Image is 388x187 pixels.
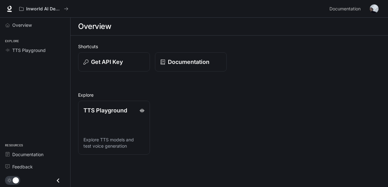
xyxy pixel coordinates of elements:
h1: Overview [78,20,111,33]
p: Documentation [168,58,209,66]
button: User avatar [368,3,380,15]
a: Documentation [155,52,227,71]
span: TTS Playground [12,47,46,54]
img: User avatar [370,4,379,13]
span: Dark mode toggle [13,177,19,184]
span: Documentation [329,5,361,13]
a: Overview [3,20,68,31]
a: TTS PlaygroundExplore TTS models and test voice generation [78,101,150,155]
p: TTS Playground [83,106,127,115]
h2: Explore [78,92,380,98]
p: Explore TTS models and test voice generation [83,137,145,149]
button: All workspaces [16,3,71,15]
a: Documentation [3,149,68,160]
a: Documentation [327,3,365,15]
span: Feedback [12,163,33,170]
span: Overview [12,22,32,28]
a: TTS Playground [3,45,68,56]
h2: Shortcuts [78,43,380,50]
button: Get API Key [78,52,150,71]
a: Feedback [3,161,68,172]
button: Close drawer [51,174,65,187]
span: Documentation [12,151,43,158]
p: Inworld AI Demos [26,6,61,12]
p: Get API Key [91,58,123,66]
